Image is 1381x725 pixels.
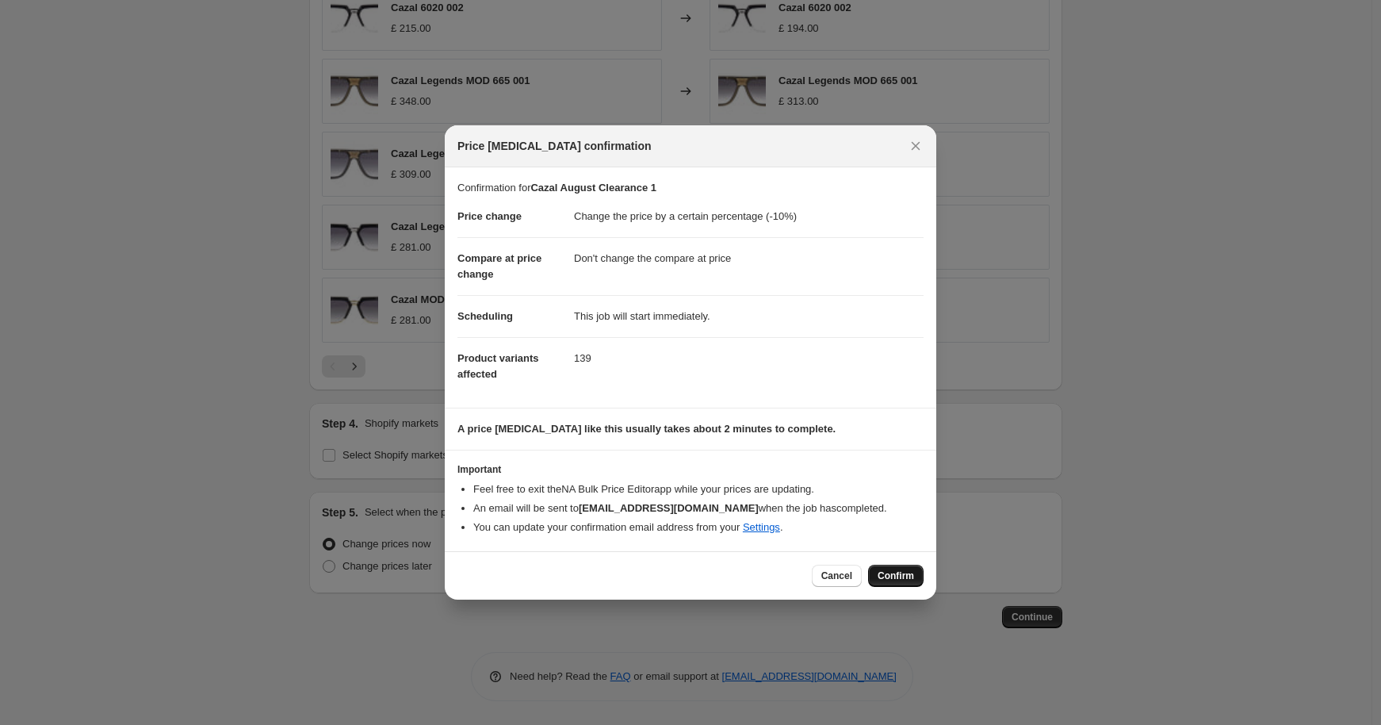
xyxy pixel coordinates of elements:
dd: This job will start immediately. [574,295,924,337]
span: Product variants affected [457,352,539,380]
dd: Change the price by a certain percentage (-10%) [574,196,924,237]
p: Confirmation for [457,180,924,196]
li: Feel free to exit the NA Bulk Price Editor app while your prices are updating. [473,481,924,497]
a: Settings [743,521,780,533]
button: Confirm [868,565,924,587]
button: Close [905,135,927,157]
span: Cancel [821,570,852,582]
dd: 139 [574,337,924,379]
span: Compare at price change [457,252,541,280]
dd: Don't change the compare at price [574,237,924,279]
span: Price [MEDICAL_DATA] confirmation [457,138,652,154]
b: A price [MEDICAL_DATA] like this usually takes about 2 minutes to complete. [457,423,836,435]
span: Price change [457,210,522,222]
span: Scheduling [457,310,513,322]
span: Confirm [878,570,914,582]
li: You can update your confirmation email address from your . [473,520,924,535]
b: [EMAIL_ADDRESS][DOMAIN_NAME] [579,502,759,514]
li: An email will be sent to when the job has completed . [473,501,924,516]
b: Cazal August Clearance 1 [530,182,656,194]
h3: Important [457,463,924,476]
button: Cancel [812,565,862,587]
